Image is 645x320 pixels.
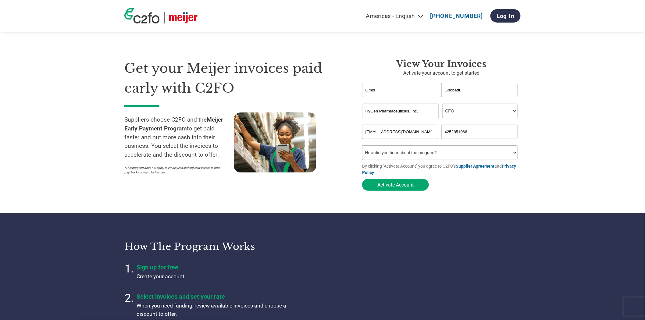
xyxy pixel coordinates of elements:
[124,8,160,23] img: c2fo logo
[362,163,521,176] p: By clicking "Activate Account" you agree to C2FO's and
[124,165,228,175] p: *This program does not apply to employees seeking early access to their paychecks or payroll adva...
[234,112,316,172] img: supply chain worker
[124,116,223,132] strong: Meijer Early Payment Program
[124,116,234,159] p: Suppliers choose C2FO and the to get paid faster and put more cash into their business. You selec...
[441,125,518,139] input: Phone*
[124,240,315,253] h3: How the program works
[442,104,518,118] select: Title/Role
[362,140,438,143] div: Inavlid Email Address
[362,104,439,118] input: Your company name*
[362,98,438,101] div: Invalid first name or first name is too long
[362,125,438,139] input: Invalid Email format
[137,264,289,271] h4: Sign up for free
[362,59,521,69] h3: View Your Invoices
[137,302,289,318] p: When you need funding, review available invoices and choose a discount to offer.
[124,59,344,98] h1: Get your Meijer invoices paid early with C2FO
[430,12,483,20] a: [PHONE_NUMBER]
[441,140,518,143] div: Inavlid Phone Number
[169,12,198,23] img: Meijer
[362,83,438,97] input: First Name*
[441,98,518,101] div: Invalid last name or last name is too long
[441,83,518,97] input: Last Name*
[362,69,521,77] p: Activate your account to get started
[137,272,289,280] p: Create your account
[456,164,495,169] a: Supplier Agreement
[490,9,521,23] a: Log In
[137,293,289,300] h4: Select invoices and set your rate
[362,119,518,122] div: Invalid company name or company name is too long
[362,179,429,191] button: Activate Account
